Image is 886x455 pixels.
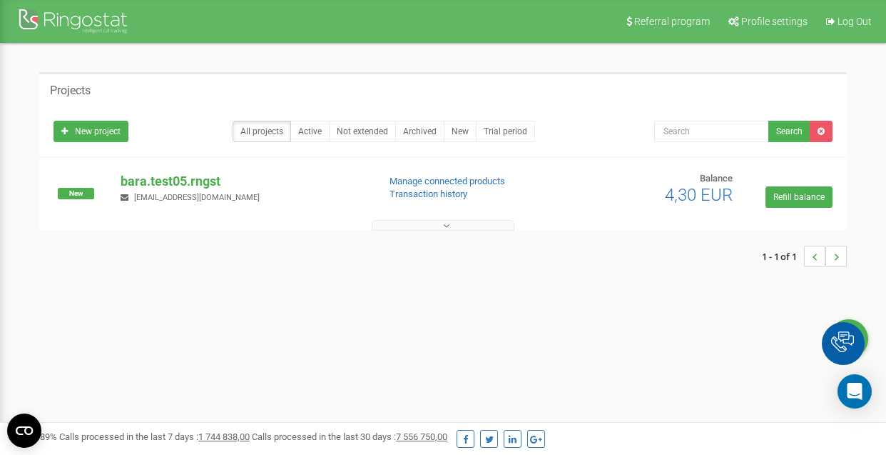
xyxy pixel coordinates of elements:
[58,188,94,199] span: New
[290,121,330,142] a: Active
[837,16,872,27] span: Log Out
[634,16,710,27] span: Referral program
[233,121,291,142] a: All projects
[762,231,847,281] nav: ...
[50,84,91,97] h5: Projects
[395,121,444,142] a: Archived
[389,189,467,199] a: Transaction history
[59,431,250,442] span: Calls processed in the last 7 days :
[252,431,447,442] span: Calls processed in the last 30 days :
[837,374,872,409] div: Open Intercom Messenger
[198,431,250,442] u: 1 744 838,00
[762,246,804,267] span: 1 - 1 of 1
[700,173,733,184] span: Balance
[741,16,808,27] span: Profile settings
[768,121,810,142] button: Search
[476,121,535,142] a: Trial period
[389,176,505,186] a: Manage connected products
[444,121,477,142] a: New
[329,121,396,142] a: Not extended
[7,414,41,448] button: Open CMP widget
[54,121,128,142] a: New project
[654,121,770,142] input: Search
[134,193,260,202] span: [EMAIL_ADDRESS][DOMAIN_NAME]
[665,185,733,205] span: 4,30 EUR
[765,186,832,208] a: Refill balance
[396,431,447,442] u: 7 556 750,00
[121,172,366,191] p: bara.test05.rngst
